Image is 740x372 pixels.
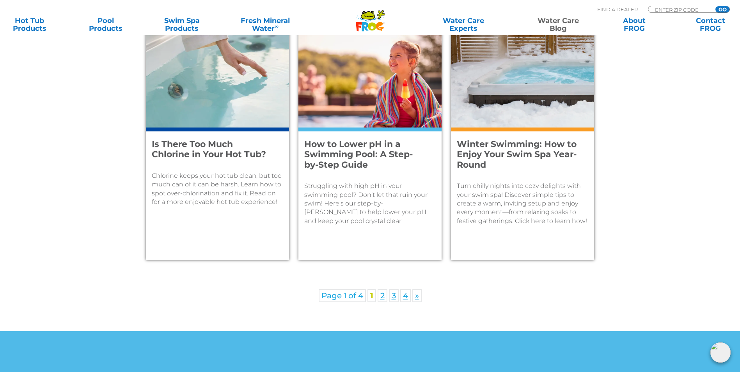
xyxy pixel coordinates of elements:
a: Next Page [412,289,422,302]
a: 4 [400,289,411,302]
a: An outdoor swim spa is surrounded by snow.Winter Swimming: How to Enjoy Your Swim Spa Year-RoundT... [451,28,594,260]
a: PoolProducts [76,17,135,32]
h4: Winter Swimming: How to Enjoy Your Swim Spa Year-Round [457,139,578,170]
h4: Is There Too Much Chlorine in Your Hot Tub? [152,139,273,160]
a: 3 [389,289,399,302]
img: A young girl enjoys a colorful popsicle while she sits on the edge of an outdoor pool. She is wra... [298,28,442,128]
a: A young girl enjoys a colorful popsicle while she sits on the edge of an outdoor pool. She is wra... [298,28,442,260]
a: 2 [378,289,387,302]
a: Water CareBlog [529,17,588,32]
p: Turn chilly nights into cozy delights with your swim spa! Discover simple tips to create a warm, ... [457,182,588,225]
h4: How to Lower pH in a Swimming Pool: A Step-by-Step Guide [304,139,425,170]
img: A woman's hand reaches and skims the surface of a clear hot tub's water [146,28,289,128]
img: An outdoor swim spa is surrounded by snow. [451,28,594,128]
input: GO [715,6,729,12]
a: A woman's hand reaches and skims the surface of a clear hot tub's waterIs There Too Much Chlorine... [146,28,289,260]
a: ContactFROG [681,17,740,32]
p: Find A Dealer [597,6,638,13]
span: Page 1 of 4 [319,289,366,302]
p: Chlorine keeps your hot tub clean, but too much can of it can be harsh. Learn how to spot over-ch... [152,172,283,207]
a: Fresh MineralWater∞ [228,17,302,32]
img: openIcon [710,342,731,363]
a: Water CareExperts [415,17,512,32]
a: AboutFROG [605,17,664,32]
span: 1 [367,289,376,302]
sup: ∞ [275,23,279,29]
a: Swim SpaProducts [152,17,211,32]
p: Struggling with high pH in your swimming pool? Don’t let that ruin your swim! Here's our step-by-... [304,182,436,225]
input: Zip Code Form [654,6,707,13]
